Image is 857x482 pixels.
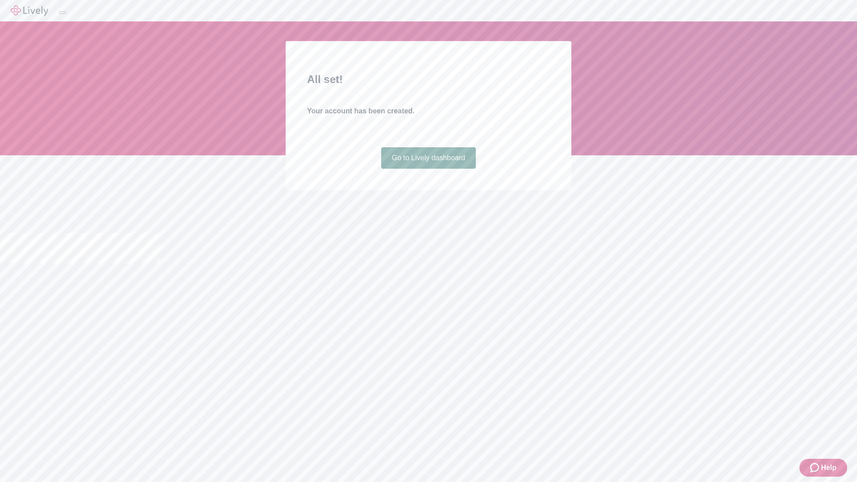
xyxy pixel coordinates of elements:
[59,11,66,14] button: Log out
[307,106,550,116] h4: Your account has been created.
[810,462,821,473] svg: Zendesk support icon
[821,462,836,473] span: Help
[799,459,847,477] button: Zendesk support iconHelp
[381,147,476,169] a: Go to Lively dashboard
[11,5,48,16] img: Lively
[307,71,550,87] h2: All set!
